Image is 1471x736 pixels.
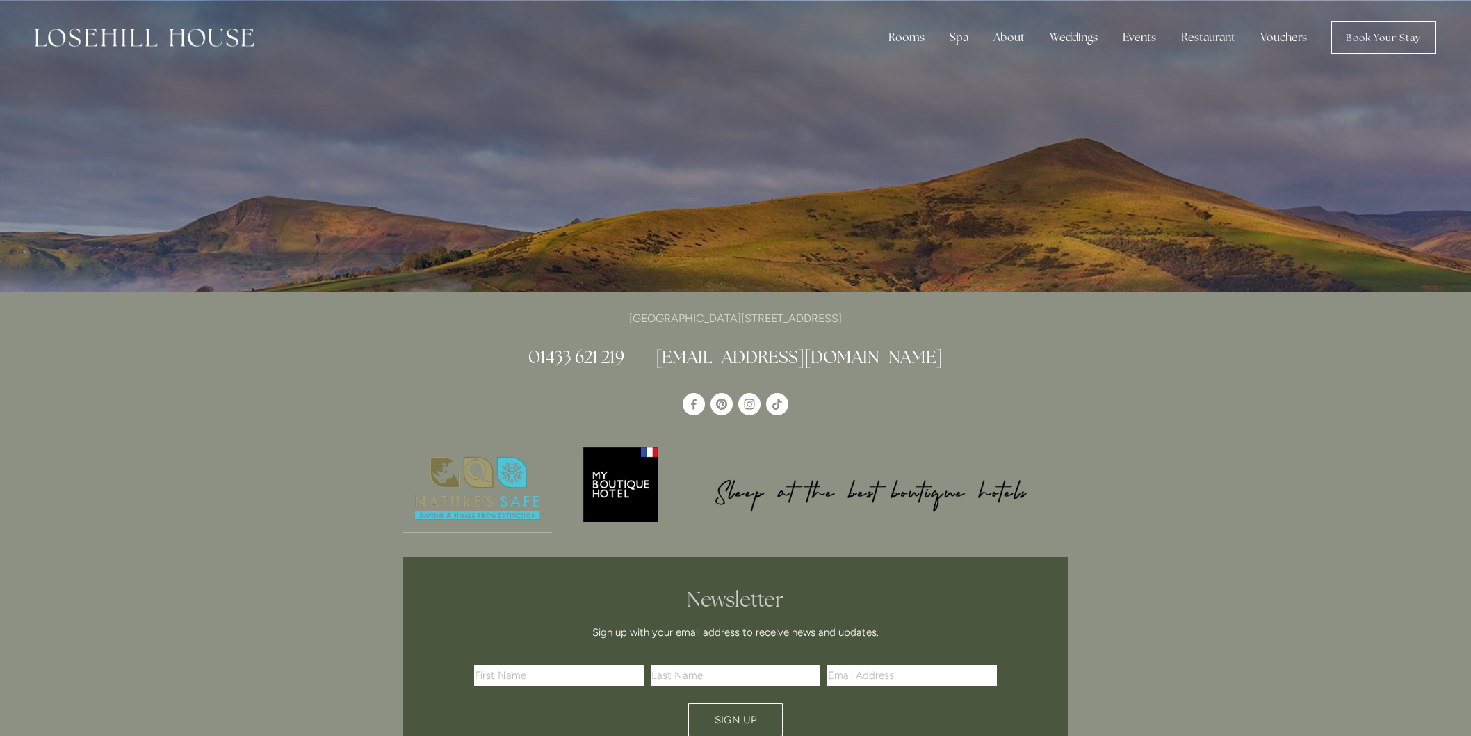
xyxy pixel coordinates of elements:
a: Book Your Stay [1331,21,1436,54]
div: About [982,24,1036,51]
div: Weddings [1039,24,1109,51]
a: My Boutique Hotel - Logo [576,445,1068,522]
span: Sign Up [715,714,757,726]
input: Email Address [827,665,997,686]
p: Sign up with your email address to receive news and updates. [479,624,992,641]
div: Rooms [877,24,936,51]
a: Vouchers [1249,24,1318,51]
h2: Newsletter [479,587,992,612]
a: TikTok [766,393,788,415]
img: Losehill House [35,29,254,47]
a: Instagram [738,393,761,415]
a: Pinterest [710,393,733,415]
a: 01433 621 219 [528,346,624,368]
input: Last Name [651,665,820,686]
p: [GEOGRAPHIC_DATA][STREET_ADDRESS] [403,309,1068,328]
div: Events [1112,24,1167,51]
a: [EMAIL_ADDRESS][DOMAIN_NAME] [656,346,943,368]
a: Losehill House Hotel & Spa [683,393,705,415]
div: Restaurant [1170,24,1246,51]
img: Nature's Safe - Logo [403,445,552,532]
img: My Boutique Hotel - Logo [576,445,1068,522]
div: Spa [938,24,980,51]
input: First Name [474,665,644,686]
a: Nature's Safe - Logo [403,445,552,533]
